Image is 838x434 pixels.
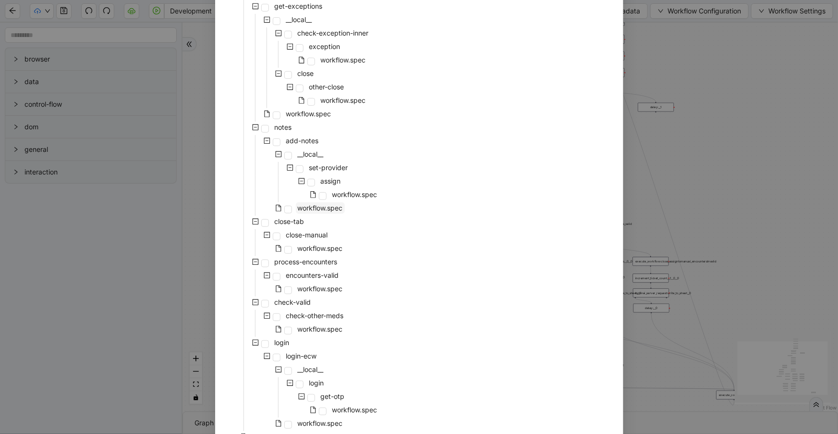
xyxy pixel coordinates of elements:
span: process-encounters [273,256,340,268]
span: minus-square [298,393,305,400]
span: minus-square [264,312,270,319]
span: file [264,111,270,117]
span: minus-square [252,339,259,346]
span: other-close [309,83,344,91]
span: other-close [307,81,346,93]
span: file [275,205,282,211]
span: add-notes [286,136,319,145]
span: assign [321,177,341,185]
span: check-exception-inner [296,27,371,39]
span: workflow.spec [321,96,366,104]
span: minus-square [252,124,259,131]
span: minus-square [275,151,282,158]
span: file [310,191,316,198]
span: file [298,57,305,63]
span: file [310,407,316,413]
span: workflow.spec [332,406,377,414]
span: exception [307,41,342,52]
span: login [275,338,290,347]
span: workflow.spec [298,285,343,293]
span: file [298,97,305,104]
span: workflow.spec [332,190,377,198]
span: check-exception-inner [298,29,369,37]
span: minus-square [264,137,270,144]
span: process-encounters [275,258,338,266]
span: minus-square [264,16,270,23]
span: __local__ [284,14,314,25]
span: file [275,245,282,252]
span: exception [309,42,340,50]
span: __local__ [298,365,324,373]
span: file [275,285,282,292]
span: workflow.spec [298,419,343,427]
span: file [275,326,282,333]
span: workflow.spec [296,418,345,429]
span: login-ecw [286,352,317,360]
span: assign [319,175,343,187]
span: close [298,69,314,77]
span: minus-square [298,178,305,185]
span: close-manual [284,229,330,241]
span: minus-square [287,164,293,171]
span: minus-square [252,3,259,10]
span: login [307,377,326,389]
span: check-valid [275,298,311,306]
span: workflow.spec [319,54,368,66]
span: notes [273,122,294,133]
span: minus-square [264,353,270,360]
span: workflow.spec [296,323,345,335]
span: login-ecw [284,350,319,362]
span: close-manual [286,231,328,239]
span: __local__ [296,149,326,160]
span: workflow.spec [298,244,343,252]
span: __local__ [298,150,324,158]
span: __local__ [286,15,312,24]
span: workflow.spec [286,110,331,118]
span: workflow.spec [284,108,333,120]
span: add-notes [284,135,321,147]
span: login [309,379,324,387]
span: minus-square [252,218,259,225]
span: file [275,420,282,427]
span: login [273,337,291,348]
span: set-provider [309,163,348,172]
span: workflow.spec [298,325,343,333]
span: minus-square [264,232,270,238]
span: set-provider [307,162,350,174]
span: workflow.spec [319,95,368,106]
span: __local__ [296,364,326,375]
span: workflow.spec [296,283,345,295]
span: notes [275,123,292,131]
span: close-tab [275,217,304,225]
span: minus-square [264,272,270,279]
span: get-otp [319,391,347,402]
span: check-other-meds [284,310,346,322]
span: minus-square [287,84,293,90]
span: workflow.spec [298,204,343,212]
span: minus-square [275,30,282,37]
span: workflow.spec [330,404,379,416]
span: close-tab [273,216,306,227]
span: workflow.spec [296,202,345,214]
span: workflow.spec [296,243,345,254]
span: check-other-meds [286,311,344,320]
span: workflow.spec [330,189,379,200]
span: encounters-valid [284,270,341,281]
span: get-exceptions [275,2,323,10]
span: close [296,68,316,79]
span: minus-square [275,366,282,373]
span: encounters-valid [286,271,339,279]
span: minus-square [287,380,293,386]
span: minus-square [252,299,259,306]
span: get-otp [321,392,345,400]
span: check-valid [273,297,313,308]
span: minus-square [287,43,293,50]
span: minus-square [252,259,259,265]
span: minus-square [275,70,282,77]
span: workflow.spec [321,56,366,64]
span: get-exceptions [273,0,325,12]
